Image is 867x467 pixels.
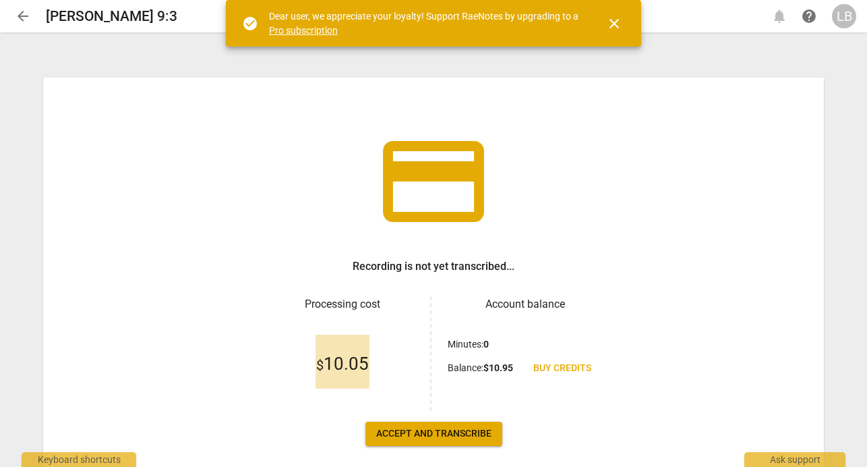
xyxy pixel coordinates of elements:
span: help [801,8,817,24]
span: credit_card [373,121,494,242]
p: Minutes : [448,337,489,352]
div: Ask support [744,452,845,467]
b: $ 10.95 [483,362,513,373]
span: 10.05 [316,354,369,375]
button: Close [598,7,630,40]
div: Keyboard shortcuts [22,452,136,467]
a: Pro subscription [269,25,338,36]
h3: Account balance [448,296,602,312]
span: close [606,16,622,32]
h2: [PERSON_NAME] 9:3 [46,8,177,25]
button: LB [832,4,856,28]
span: Buy credits [533,362,591,375]
a: Buy credits [522,356,602,381]
p: Balance : [448,361,513,375]
a: Help [797,4,821,28]
button: Accept and transcribe [365,422,502,446]
span: $ [316,357,324,373]
span: Accept and transcribe [376,427,491,441]
b: 0 [483,339,489,350]
h3: Processing cost [265,296,419,312]
span: check_circle [242,16,258,32]
span: arrow_back [15,8,31,24]
div: Dear user, we appreciate your loyalty! Support RaeNotes by upgrading to a [269,9,582,37]
h3: Recording is not yet transcribed... [353,258,514,275]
